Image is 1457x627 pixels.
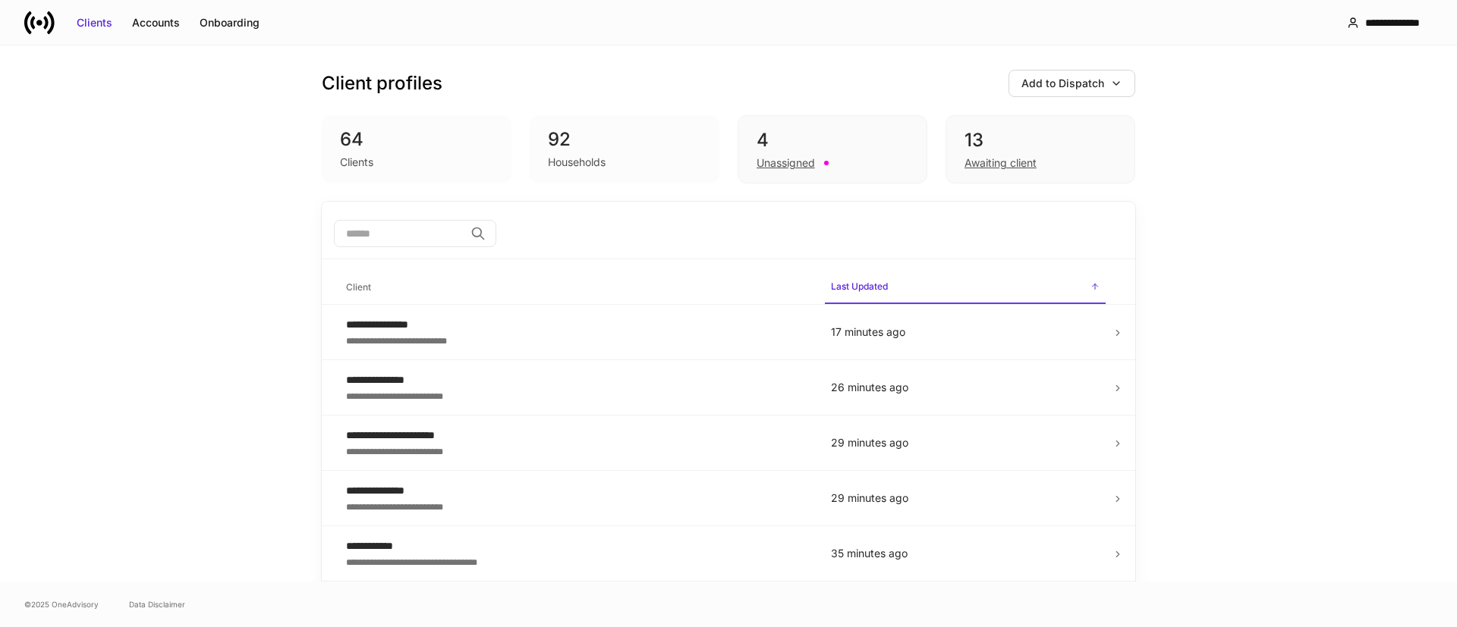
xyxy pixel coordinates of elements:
button: Accounts [122,11,190,35]
div: Onboarding [200,15,260,30]
div: 64 [340,127,493,152]
span: Client [340,272,813,303]
p: 17 minutes ago [831,324,1100,340]
div: Awaiting client [965,155,1037,171]
div: 4Unassigned [738,115,927,183]
h6: Last Updated [831,279,888,293]
div: Unassigned [757,155,815,171]
h3: Client profiles [322,71,442,96]
span: © 2025 OneAdvisory [24,598,99,610]
div: Clients [340,155,373,170]
div: 13Awaiting client [946,115,1135,183]
div: Clients [77,15,112,30]
div: 92 [548,127,701,152]
p: 35 minutes ago [831,546,1100,561]
button: Clients [67,11,122,35]
p: 29 minutes ago [831,435,1100,450]
div: Add to Dispatch [1021,76,1104,91]
h6: Client [346,280,371,294]
div: 4 [757,128,908,152]
p: 26 minutes ago [831,380,1100,395]
div: Accounts [132,15,180,30]
button: Add to Dispatch [1009,70,1135,97]
span: Last Updated [825,271,1106,304]
button: Onboarding [190,11,269,35]
p: 29 minutes ago [831,491,1100,506]
div: 13 [965,128,1116,152]
div: Households [548,155,606,170]
a: Data Disclaimer [129,598,185,610]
